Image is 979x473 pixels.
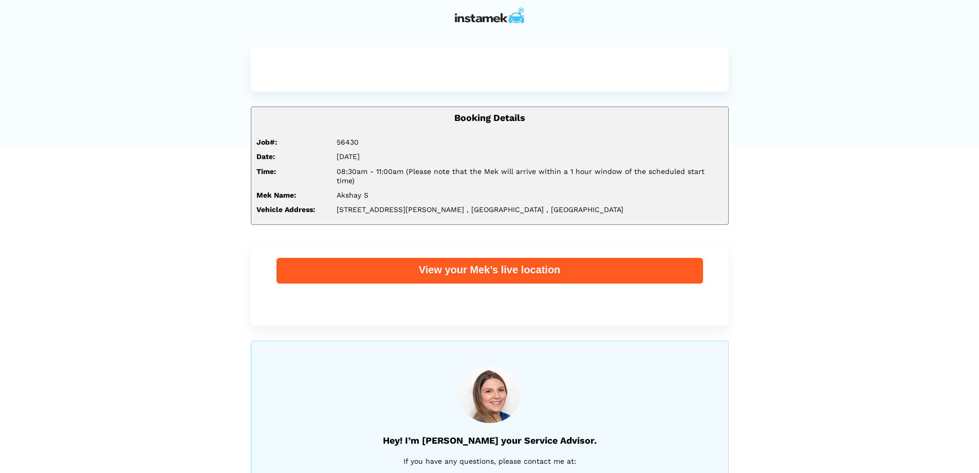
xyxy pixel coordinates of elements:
strong: Job#: [256,138,277,146]
div: 08:30am - 11:00am (Please note that the Mek will arrive within a 1 hour window of the scheduled s... [329,167,731,185]
strong: Time: [256,167,276,176]
p: If you have any questions, please contact me at: [277,456,703,467]
h5: Booking Details [256,112,723,123]
div: View your Mek’s live location [276,263,703,276]
span: , [GEOGRAPHIC_DATA] [467,205,544,214]
div: 56430 [329,137,731,147]
strong: Mek Name: [256,191,296,199]
span: [STREET_ADDRESS][PERSON_NAME] [337,205,464,214]
strong: Date: [256,152,275,161]
div: [DATE] [329,152,731,161]
div: Akshay S [329,190,731,200]
span: , [GEOGRAPHIC_DATA] [546,205,623,214]
h5: Hey! I’m [PERSON_NAME] your Service Advisor. [277,435,703,446]
strong: Vehicle Address: [256,205,315,214]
